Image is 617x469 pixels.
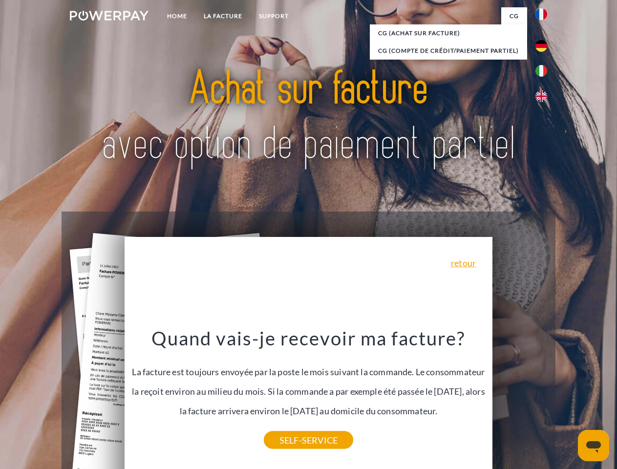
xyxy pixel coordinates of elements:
[535,40,547,52] img: de
[535,90,547,102] img: en
[535,8,547,20] img: fr
[93,47,524,187] img: title-powerpay_fr.svg
[370,24,527,42] a: CG (achat sur facture)
[578,430,609,461] iframe: Bouton de lancement de la fenêtre de messagerie
[370,42,527,60] a: CG (Compte de crédit/paiement partiel)
[70,11,149,21] img: logo-powerpay-white.svg
[451,258,476,267] a: retour
[264,431,353,449] a: SELF-SERVICE
[501,7,527,25] a: CG
[251,7,297,25] a: Support
[535,65,547,77] img: it
[195,7,251,25] a: LA FACTURE
[130,326,487,440] div: La facture est toujours envoyée par la poste le mois suivant la commande. Le consommateur la reço...
[130,326,487,350] h3: Quand vais-je recevoir ma facture?
[159,7,195,25] a: Home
